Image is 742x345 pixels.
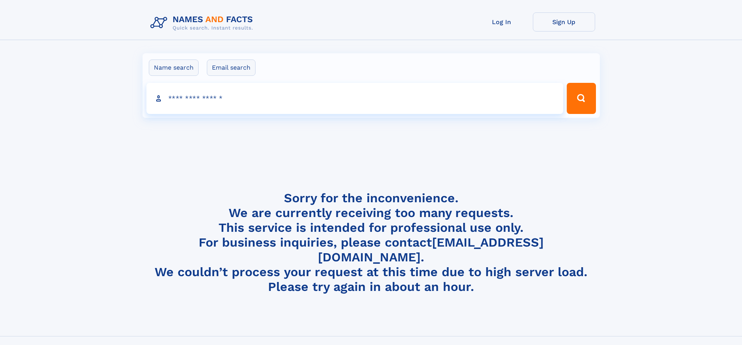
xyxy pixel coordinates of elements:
[318,235,544,264] a: [EMAIL_ADDRESS][DOMAIN_NAME]
[146,83,564,114] input: search input
[471,12,533,32] a: Log In
[147,12,259,33] img: Logo Names and Facts
[147,191,595,294] h4: Sorry for the inconvenience. We are currently receiving too many requests. This service is intend...
[567,83,596,114] button: Search Button
[207,60,256,76] label: Email search
[149,60,199,76] label: Name search
[533,12,595,32] a: Sign Up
